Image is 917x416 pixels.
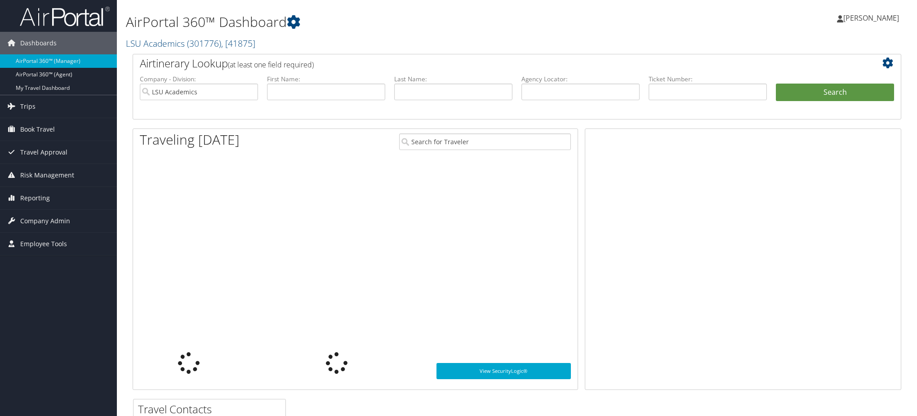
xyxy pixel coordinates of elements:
label: Company - Division: [140,75,258,84]
span: Trips [20,95,36,118]
span: Risk Management [20,164,74,186]
input: Search for Traveler [399,133,571,150]
label: Last Name: [394,75,512,84]
span: Company Admin [20,210,70,232]
span: Dashboards [20,32,57,54]
span: Book Travel [20,118,55,141]
a: View SecurityLogic® [436,363,571,379]
span: (at least one field required) [228,60,314,70]
span: ( 301776 ) [187,37,221,49]
h1: Traveling [DATE] [140,130,240,149]
span: , [ 41875 ] [221,37,255,49]
h1: AirPortal 360™ Dashboard [126,13,647,31]
span: Reporting [20,187,50,209]
span: Employee Tools [20,233,67,255]
span: [PERSON_NAME] [843,13,899,23]
span: Travel Approval [20,141,67,164]
label: Agency Locator: [521,75,640,84]
a: [PERSON_NAME] [837,4,908,31]
label: Ticket Number: [649,75,767,84]
button: Search [776,84,894,102]
a: LSU Academics [126,37,255,49]
img: airportal-logo.png [20,6,110,27]
label: First Name: [267,75,385,84]
h2: Airtinerary Lookup [140,56,830,71]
